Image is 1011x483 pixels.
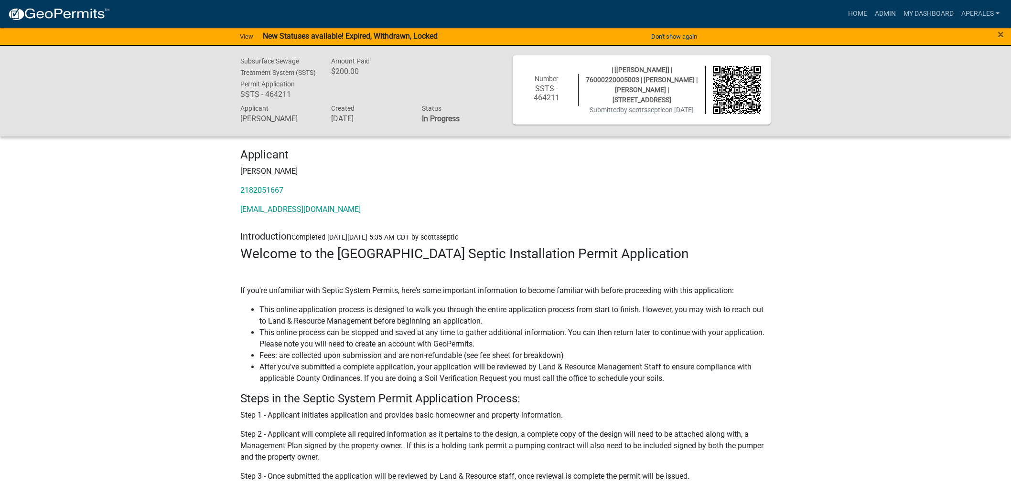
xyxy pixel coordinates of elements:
span: by scottsseptic [620,106,665,114]
span: Submitted on [DATE] [590,106,694,114]
h6: SSTS - 464211 [240,90,317,99]
li: After you've submitted a complete application, your application will be reviewed by Land & Resour... [259,361,771,384]
a: aperales [957,5,1003,23]
p: Step 2 - Applicant will complete all required information as it pertains to the design, a complet... [240,429,771,463]
a: View [236,29,257,44]
li: Fees: are collected upon submission and are non-refundable (see fee sheet for breakdown) [259,350,771,361]
p: Step 1 - Applicant initiates application and provides basic homeowner and property information. [240,409,771,421]
h4: Applicant [240,148,771,162]
h6: [DATE] [331,114,408,123]
li: This online application process is designed to walk you through the entire application process fr... [259,304,771,327]
li: This online process can be stopped and saved at any time to gather additional information. You ca... [259,327,771,350]
span: Applicant [240,105,269,112]
span: Completed [DATE][DATE] 5:35 AM CDT by scottsseptic [291,233,459,241]
p: If you're unfamiliar with Septic System Permits, here's some important information to become fami... [240,285,771,296]
p: [PERSON_NAME] [240,166,771,177]
h5: Introduction [240,231,771,242]
span: Subsurface Sewage Treatment System (SSTS) Permit Application [240,57,316,88]
a: [EMAIL_ADDRESS][DOMAIN_NAME] [240,205,361,214]
a: Admin [871,5,900,23]
h6: $200.00 [331,67,408,76]
button: Close [998,29,1004,40]
h6: [PERSON_NAME] [240,114,317,123]
span: Number [535,75,559,83]
span: Created [331,105,355,112]
span: Amount Paid [331,57,370,65]
img: QR code [713,66,762,115]
a: 2182051667 [240,186,283,195]
a: Home [844,5,871,23]
span: Status [422,105,441,112]
h6: SSTS - 464211 [522,84,571,102]
button: Don't show again [647,29,701,44]
h3: Welcome to the [GEOGRAPHIC_DATA] Septic Installation Permit Application [240,246,771,262]
span: | [[PERSON_NAME]] | 76000220005003 | [PERSON_NAME] | [PERSON_NAME] | [STREET_ADDRESS] [586,66,698,104]
strong: In Progress [422,114,460,123]
span: × [998,28,1004,41]
strong: New Statuses available! Expired, Withdrawn, Locked [263,31,438,41]
p: Step 3 - Once submitted the application will be reviewed by Land & Resource staff, once reviewal ... [240,471,771,482]
a: My Dashboard [900,5,957,23]
h4: Steps in the Septic System Permit Application Process: [240,392,771,406]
